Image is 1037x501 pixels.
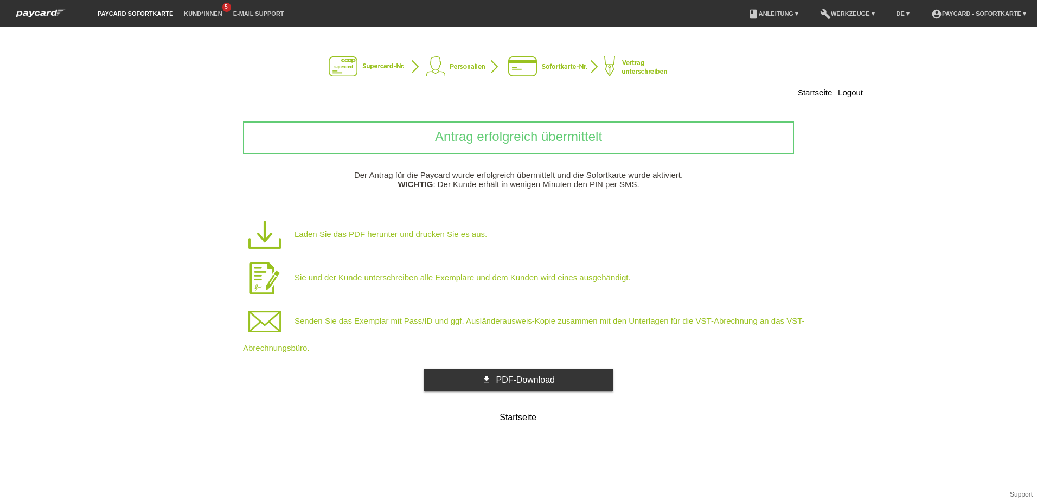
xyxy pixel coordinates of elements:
[748,9,759,20] i: book
[243,213,829,256] p: Laden Sie das PDF herunter und drucken Sie es aus.
[243,256,286,300] img: icon-sign.png
[482,375,491,384] i: get_app
[228,10,290,17] a: E-Mail Support
[820,9,831,20] i: build
[1010,491,1033,498] a: Support
[178,10,227,17] a: Kund*innen
[92,10,178,17] a: paycard Sofortkarte
[243,300,829,352] p: Senden Sie das Exemplar mit Pass/ID und ggf. Ausländerausweis-Kopie zusammen mit den Unterlagen f...
[222,3,231,12] span: 5
[174,170,863,189] p: Der Antrag für die Paycard wurde erfolgreich übermittelt und die Sofortkarte wurde aktiviert. : D...
[798,88,832,97] a: Startseite
[931,9,942,20] i: account_circle
[424,369,613,391] a: get_app PDF-Download
[243,256,829,300] p: Sie und der Kunde unterschreiben alle Exemplare und dem Kunden wird eines ausgehändigt.
[496,375,554,384] span: PDF-Download
[243,213,286,256] img: icon-download.png
[891,10,915,17] a: DE ▾
[11,12,71,21] a: paycard Sofortkarte
[926,10,1032,17] a: account_circlepaycard - Sofortkarte ▾
[329,56,708,78] img: instantcard-v2-de-4.png
[815,10,880,17] a: buildWerkzeuge ▾
[11,8,71,19] img: paycard Sofortkarte
[838,88,863,97] a: Logout
[742,10,804,17] a: bookAnleitung ▾
[424,409,613,427] a: Startseite
[243,300,286,343] img: icon-mail.png
[398,179,433,189] b: WICHTIG
[243,121,794,154] div: Antrag erfolgreich übermittelt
